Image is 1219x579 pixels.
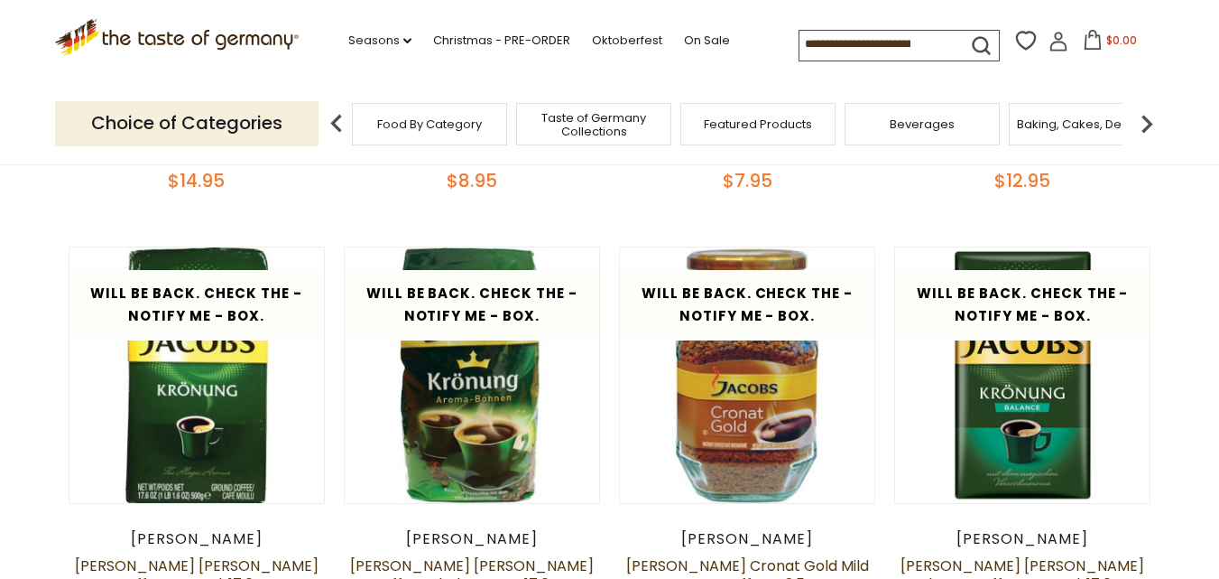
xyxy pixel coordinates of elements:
span: $7.95 [723,168,772,193]
img: previous arrow [319,106,355,142]
div: [PERSON_NAME] [344,530,601,548]
img: Jacobs [69,247,325,503]
a: Oktoberfest [592,31,662,51]
a: Christmas - PRE-ORDER [433,31,570,51]
a: Food By Category [377,117,482,131]
p: Choice of Categories [55,101,319,145]
span: $14.95 [168,168,225,193]
a: Taste of Germany Collections [522,111,666,138]
button: $0.00 [1072,30,1149,57]
div: [PERSON_NAME] [69,530,326,548]
span: $0.00 [1106,33,1137,48]
img: Jacobs [345,247,600,503]
span: $8.95 [447,168,497,193]
a: Beverages [890,117,955,131]
span: $12.95 [994,168,1050,193]
div: [PERSON_NAME] [619,530,876,548]
a: Seasons [348,31,411,51]
a: Featured Products [704,117,812,131]
img: next arrow [1129,106,1165,142]
img: Jacobs [895,247,1150,503]
div: [PERSON_NAME] [894,530,1151,548]
a: On Sale [684,31,730,51]
a: Baking, Cakes, Desserts [1017,117,1157,131]
img: Jacobs [620,247,875,503]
